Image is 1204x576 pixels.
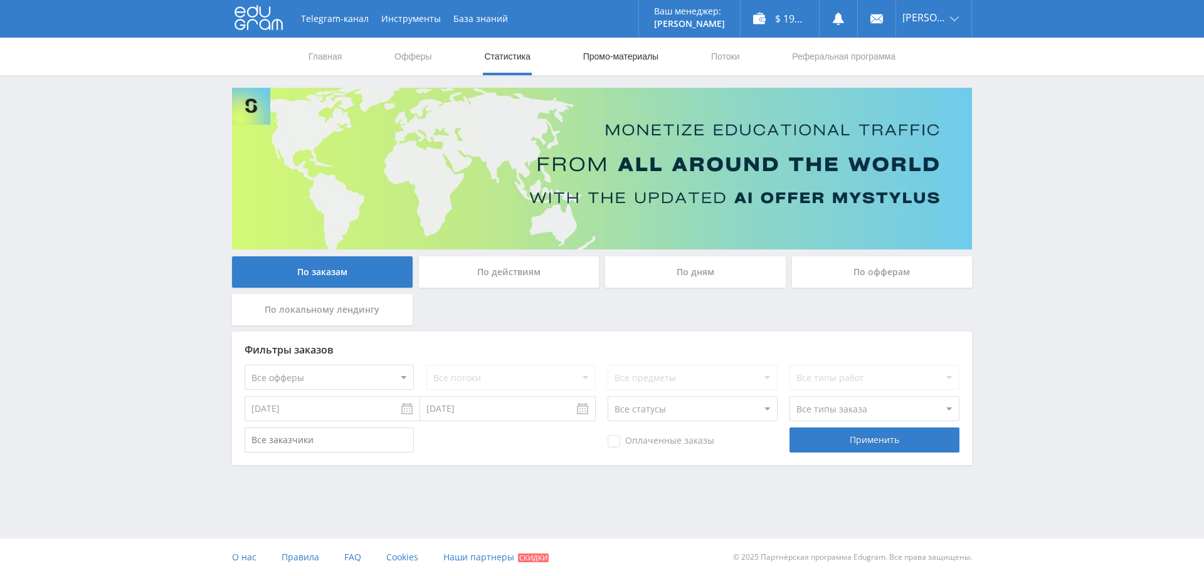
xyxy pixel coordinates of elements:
span: Cookies [386,551,418,563]
span: Скидки [518,553,549,562]
span: FAQ [344,551,361,563]
a: Статистика [483,38,532,75]
div: По дням [605,256,786,288]
p: [PERSON_NAME] [654,19,725,29]
span: Оплаченные заказы [608,435,714,448]
div: Применить [789,427,959,453]
a: Наши партнеры Скидки [443,538,549,576]
div: По локальному лендингу [232,294,413,325]
span: О нас [232,551,256,563]
div: По офферам [792,256,973,288]
span: Правила [282,551,319,563]
a: Правила [282,538,319,576]
a: О нас [232,538,256,576]
a: FAQ [344,538,361,576]
div: Фильтры заказов [245,344,959,355]
a: Cookies [386,538,418,576]
input: Все заказчики [245,427,414,453]
div: По заказам [232,256,413,288]
div: © 2025 Партнёрская программа Edugram. Все права защищены. [608,538,972,576]
a: Реферальная программа [791,38,897,75]
a: Офферы [393,38,433,75]
p: Ваш менеджер: [654,6,725,16]
img: Banner [232,88,972,249]
span: [PERSON_NAME] [902,13,946,23]
a: Потоки [710,38,741,75]
span: Наши партнеры [443,551,514,563]
a: Главная [307,38,343,75]
div: По действиям [419,256,599,288]
a: Промо-материалы [582,38,660,75]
